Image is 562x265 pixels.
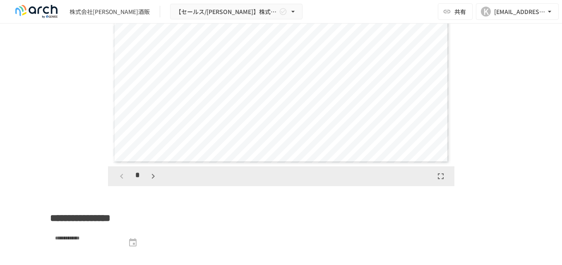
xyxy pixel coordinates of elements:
button: K[EMAIL_ADDRESS][DOMAIN_NAME] [476,3,559,20]
div: 株式会社[PERSON_NAME]酒販 [70,7,150,16]
span: 【セールス/[PERSON_NAME]】株式会社[PERSON_NAME]酒販様_初期設定サポート [175,7,277,17]
button: 共有 [438,3,473,20]
span: 共有 [454,7,466,16]
div: [EMAIL_ADDRESS][DOMAIN_NAME] [494,7,545,17]
div: K [481,7,491,17]
img: logo-default@2x-9cf2c760.svg [10,5,63,18]
button: 【セールス/[PERSON_NAME]】株式会社[PERSON_NAME]酒販様_初期設定サポート [170,4,303,20]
